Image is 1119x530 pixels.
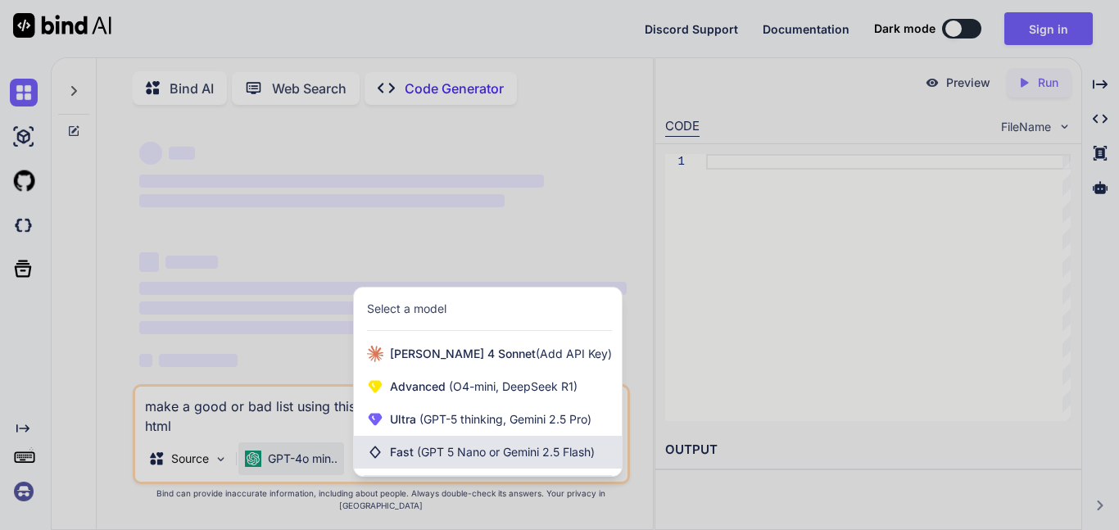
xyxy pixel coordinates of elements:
[390,411,591,428] span: Ultra
[390,346,612,362] span: [PERSON_NAME] 4 Sonnet
[416,412,591,426] span: (GPT-5 thinking, Gemini 2.5 Pro)
[536,347,612,360] span: (Add API Key)
[390,378,578,395] span: Advanced
[390,444,595,460] span: Fast
[446,379,578,393] span: (O4-mini, DeepSeek R1)
[367,301,446,317] div: Select a model
[417,445,595,459] span: (GPT 5 Nano or Gemini 2.5 Flash)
